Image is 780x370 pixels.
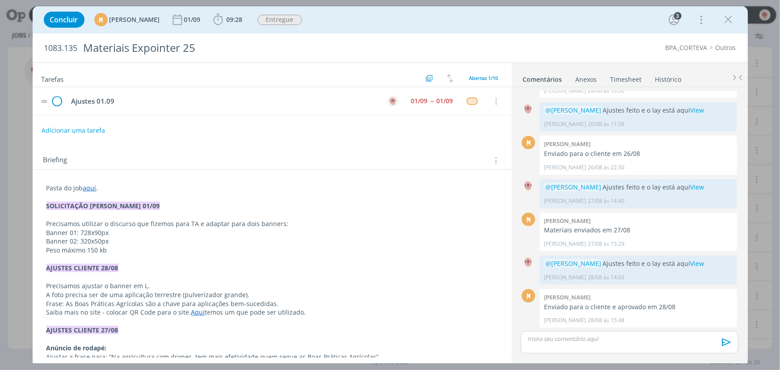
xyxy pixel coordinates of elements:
[46,344,107,352] strong: Anúncio de rodapé:
[80,37,444,59] div: Materiais Expointer 25
[43,155,67,166] span: Briefing
[46,202,160,210] strong: SOLICITAÇÃO [PERSON_NAME] 01/09
[544,183,733,192] p: Ajustes feito e o lay está aqui
[388,96,399,107] img: A
[716,43,736,52] a: Outros
[447,74,453,82] img: arrow-down-up.svg
[94,13,160,26] button: M[PERSON_NAME]
[544,217,590,225] b: [PERSON_NAME]
[544,106,733,115] p: Ajustes feito e o lay está aqui
[387,94,400,108] button: A
[545,183,601,191] span: @[PERSON_NAME]
[523,71,563,84] a: Comentários
[257,14,303,25] button: Entregue
[184,17,202,23] div: 01/09
[544,149,733,158] p: Enviado para o cliente em 26/08
[46,246,498,255] p: Peso máximo 150 kb
[588,164,624,172] span: 26/08 às 22:30
[46,282,498,290] p: Precisamos ajustar o banner em L.
[544,259,733,268] p: Ajustes feito e o lay está aqui
[46,299,498,308] p: Frase: As Boas Práticas Agrícolas são a chave para aplicações bem-sucedidas.
[522,289,535,303] div: M
[431,98,434,104] span: --
[610,71,642,84] a: Timesheet
[522,136,535,149] div: M
[41,100,47,103] img: drag-icon.svg
[44,43,78,53] span: 1083.135
[211,13,245,27] button: 09:28
[191,308,205,316] a: Aqui
[110,17,160,23] span: [PERSON_NAME]
[667,13,681,27] button: 3
[33,6,748,363] div: dialog
[544,197,586,205] p: [PERSON_NAME]
[544,293,590,301] b: [PERSON_NAME]
[545,259,601,268] span: @[PERSON_NAME]
[469,75,498,81] span: Abertas 1/10
[46,228,498,237] p: Banner 01: 728x90px
[544,303,733,311] p: Enviado para o cliente e aprovado em 28/08
[411,98,428,104] div: 01/09
[544,226,733,235] p: Materiais enviados em 27/08
[257,15,302,25] span: Entregue
[46,264,118,272] strong: AJUSTES CLIENTE 28/08
[588,120,624,128] span: 26/08 às 11:58
[46,237,498,246] p: Banner 02: 320x50px
[544,164,586,172] p: [PERSON_NAME]
[588,197,624,205] span: 27/08 às 14:40
[67,96,379,107] div: Ajustes 01.09
[46,326,118,334] strong: AJUSTES CLIENTE 27/08
[83,184,97,192] a: aqui
[522,102,535,116] img: A
[46,353,381,361] span: Ajustar a frase para: “Na agricultura com drones, tem mais efetividade quem segue as Boas Prática...
[46,308,498,317] p: Saiba mais no site - colocar QR Code para o site. temos um que pode ser utilizado.
[46,184,498,193] p: Pasta do job .
[94,13,108,26] div: M
[690,106,704,114] a: View
[41,122,105,139] button: Adicionar uma tarefa
[46,219,498,228] p: Precisamos utilizar o discurso que fizemos para TA e adaptar para dois banners:
[576,75,597,84] div: Anexos
[674,12,682,20] div: 3
[46,290,498,299] p: A foto precisa ser de uma aplicação terrestre (pulverizador grande).
[545,106,601,114] span: @[PERSON_NAME]
[50,16,78,23] span: Concluir
[588,316,624,324] span: 28/08 às 15:48
[588,273,624,282] span: 28/08 às 14:03
[522,179,535,193] img: A
[588,240,624,248] span: 27/08 às 15:29
[544,316,586,324] p: [PERSON_NAME]
[437,98,453,104] div: 01/09
[227,15,243,24] span: 09:28
[690,259,704,268] a: View
[655,71,682,84] a: Histórico
[544,87,586,95] p: [PERSON_NAME]
[544,140,590,148] b: [PERSON_NAME]
[544,240,586,248] p: [PERSON_NAME]
[544,273,586,282] p: [PERSON_NAME]
[522,213,535,226] div: M
[666,43,708,52] a: BPA_CORTEVA
[522,256,535,269] img: A
[44,12,84,28] button: Concluir
[690,183,704,191] a: View
[588,87,624,95] span: 26/08 às 10:30
[544,120,586,128] p: [PERSON_NAME]
[42,73,64,84] span: Tarefas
